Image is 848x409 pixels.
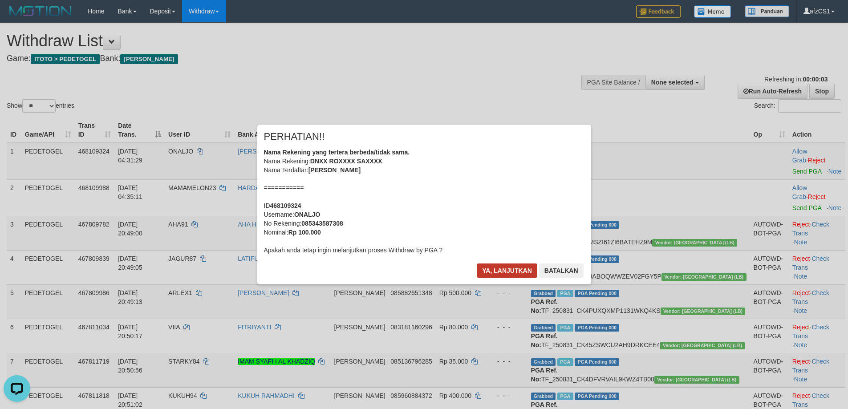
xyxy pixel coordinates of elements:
button: Ya, lanjutkan [477,263,537,278]
div: Nama Rekening: Nama Terdaftar: =========== ID Username: No Rekening: Nominal: Apakah anda tetap i... [264,148,584,255]
b: [PERSON_NAME] [308,166,361,174]
button: Batalkan [539,263,584,278]
b: 468109324 [270,202,301,209]
b: Rp 100.000 [288,229,321,236]
button: Open LiveChat chat widget [4,4,30,30]
b: 085343587308 [301,220,343,227]
b: Nama Rekening yang tertera berbeda/tidak sama. [264,149,410,156]
b: ONALJO [294,211,320,218]
span: PERHATIAN!! [264,132,325,141]
b: DNXX ROXXXX SAXXXX [310,158,382,165]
